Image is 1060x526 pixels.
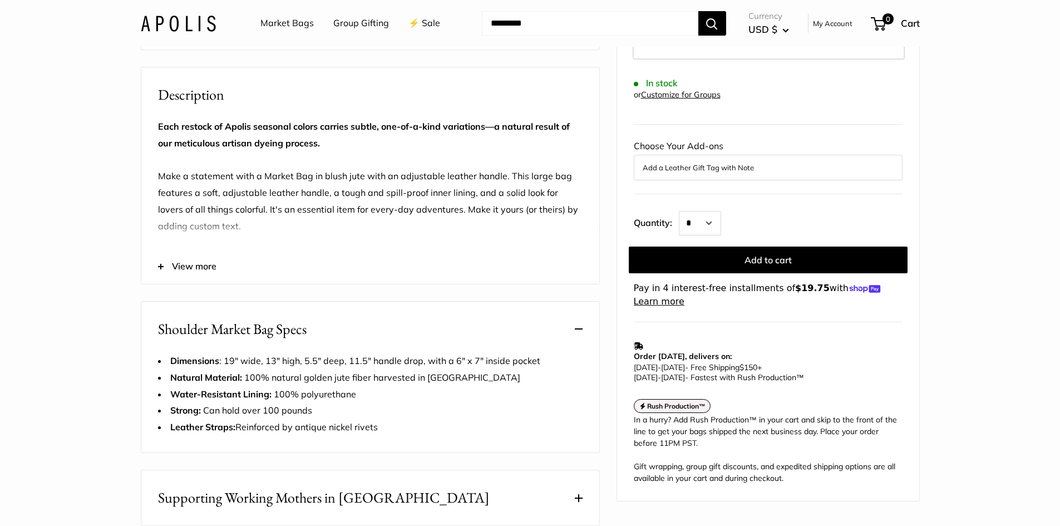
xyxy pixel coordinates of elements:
[748,21,789,38] button: USD $
[658,362,661,372] span: -
[170,355,219,366] strong: Dimensions
[141,470,599,525] button: Supporting Working Mothers in [GEOGRAPHIC_DATA]
[158,119,583,235] p: Make a statement with a Market Bag in blush jute with an adjustable leather handle. This large ba...
[882,13,893,24] span: 0
[634,372,804,382] span: - Fastest with Rush Production™
[634,372,658,382] span: [DATE]
[634,208,679,235] label: Quantity:
[634,362,658,372] span: [DATE]
[170,421,235,432] strong: Leather Straps:
[158,121,570,149] strong: Each restock of Apolis seasonal colors carries subtle, one-of-a-kind variations—a natural result ...
[158,84,583,106] h2: Description
[872,14,920,32] a: 0 Cart
[698,11,726,36] button: Search
[661,372,685,382] span: [DATE]
[739,362,757,372] span: $150
[629,247,908,273] button: Add to cart
[170,389,274,400] strong: Water-Resistant Lining:
[158,386,583,403] li: 100% polyurethane
[158,419,583,436] li: Reinforced by antique nickel rivets
[141,302,599,357] button: Shoulder Market Bag Specs
[634,362,897,382] p: - Free Shipping +
[634,138,903,180] div: Choose Your Add-ons
[748,23,777,35] span: USD $
[634,87,721,102] div: or
[748,8,789,24] span: Currency
[634,414,903,484] div: In a hurry? Add Rush Production™ in your cart and skip to the front of the line to get your bags ...
[641,90,721,100] a: Customize for Groups
[661,362,685,372] span: [DATE]
[647,402,706,410] strong: Rush Production™
[141,249,599,284] button: View more
[634,351,732,361] strong: Order [DATE], delivers on:
[482,11,698,36] input: Search...
[408,15,440,32] a: ⚡️ Sale
[170,355,540,366] span: : 19" wide, 13" high, 5.5" deep, 11.5" handle drop, with a 6" x 7" inside pocket
[260,15,314,32] a: Market Bags
[158,487,490,509] span: Supporting Working Mothers in [GEOGRAPHIC_DATA]
[170,372,242,383] strong: Natural Material:
[333,15,389,32] a: Group Gifting
[203,405,312,416] span: Can hold over 100 pounds
[141,15,216,31] img: Apolis
[170,405,201,416] strong: Strong:
[813,17,852,30] a: My Account
[643,161,894,174] button: Add a Leather Gift Tag with Note
[634,78,678,89] span: In stock
[901,17,920,29] span: Cart
[658,372,661,382] span: -
[158,318,307,340] span: Shoulder Market Bag Specs
[170,372,520,383] span: 100% natural golden jute fiber harvested in [GEOGRAPHIC_DATA]
[172,258,216,275] span: View more
[9,484,119,517] iframe: Sign Up via Text for Offers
